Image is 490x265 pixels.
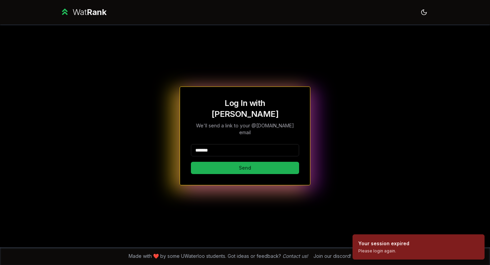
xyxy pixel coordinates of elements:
[72,7,107,18] div: Wat
[282,253,308,259] a: Contact us!
[191,162,299,174] button: Send
[191,122,299,136] p: We'll send a link to your @[DOMAIN_NAME] email
[358,240,409,247] div: Your session expired
[129,253,308,260] span: Made with ❤️ by some UWaterloo students. Got ideas or feedback?
[87,7,107,17] span: Rank
[191,98,299,120] h1: Log In with [PERSON_NAME]
[313,253,351,260] div: Join our discord!
[358,248,409,254] div: Please login again.
[60,7,107,18] a: WatRank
